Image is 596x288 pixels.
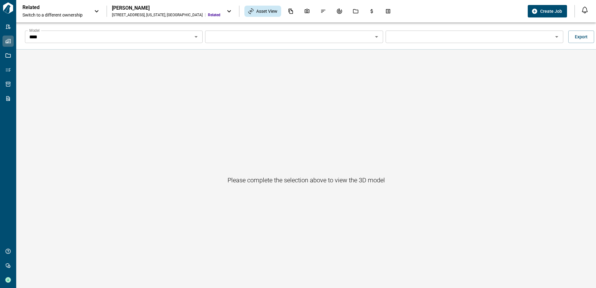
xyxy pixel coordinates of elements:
span: Export [575,34,588,40]
div: Asset View [244,6,281,17]
span: Switch to a different ownership [22,12,88,18]
button: Export [568,31,594,43]
label: Model [29,28,40,33]
div: Photos [300,6,314,17]
span: Create Job [540,8,562,14]
button: Open notification feed [580,5,590,15]
div: Takeoff Center [382,6,395,17]
div: Budgets [365,6,378,17]
div: [STREET_ADDRESS] , [US_STATE] , [GEOGRAPHIC_DATA] [112,12,203,17]
div: Issues & Info [317,6,330,17]
iframe: Intercom live chat [575,267,590,282]
button: Create Job [528,5,567,17]
div: [PERSON_NAME] [112,5,220,11]
div: Renovation Record [333,6,346,17]
div: Jobs [349,6,362,17]
h6: Please complete the selection above to view the 3D model [228,175,385,185]
span: Asset View [256,8,277,14]
div: Documents [284,6,297,17]
button: Open [192,32,200,41]
span: Related [208,12,220,17]
button: Open [552,32,561,41]
p: Related [22,4,79,11]
button: Open [372,32,381,41]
